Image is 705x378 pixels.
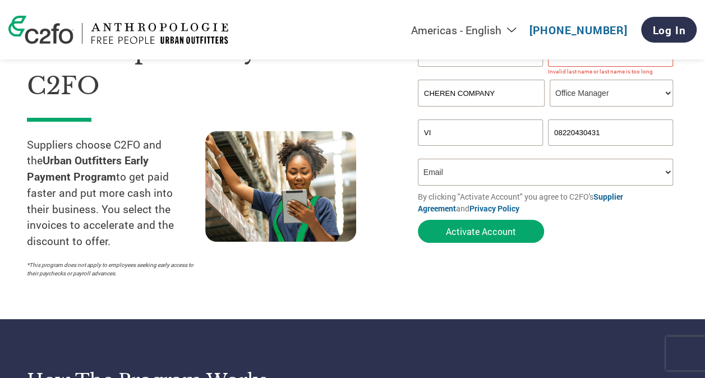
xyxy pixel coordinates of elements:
[469,203,519,214] a: Privacy Policy
[418,108,673,115] div: Invalid company name or company name is too long
[418,191,678,214] p: By clicking "Activate Account" you agree to C2FO's and
[548,119,673,146] input: Phone*
[27,261,194,278] p: *This program does not apply to employees seeking early access to their paychecks or payroll adva...
[550,80,673,107] select: Title/Role
[91,23,228,44] img: Urban Outfitters
[641,17,697,43] a: Log In
[418,68,543,75] div: Invalid first name or first name is too long
[418,191,623,214] a: Supplier Agreement
[529,23,628,37] a: [PHONE_NUMBER]
[548,68,673,75] div: Invalid last name or last name is too long
[418,147,543,154] div: Inavlid Email Address
[548,147,673,154] div: Inavlid Phone Number
[205,131,356,242] img: supply chain worker
[418,220,544,243] button: Activate Account
[418,80,545,107] input: Your company name*
[27,137,205,250] p: Suppliers choose C2FO and the to get paid faster and put more cash into their business. You selec...
[418,119,543,146] input: Invalid Email format
[27,153,149,183] strong: Urban Outfitters Early Payment Program
[8,16,73,44] img: c2fo logo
